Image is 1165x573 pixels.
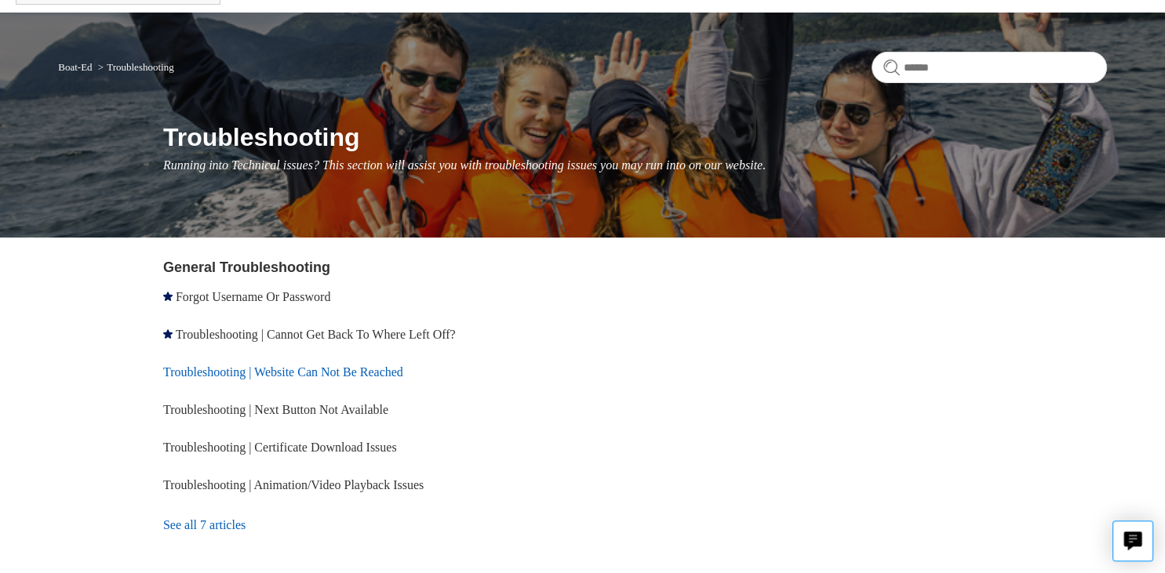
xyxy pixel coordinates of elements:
[58,61,95,73] li: Boat-Ed
[163,118,1107,156] h1: Troubleshooting
[95,61,174,73] li: Troubleshooting
[176,328,456,341] a: Troubleshooting | Cannot Get Back To Where Left Off?
[872,52,1107,83] input: Search
[1112,520,1153,561] button: Live chat
[163,156,1107,175] p: Running into Technical issues? This section will assist you with troubleshooting issues you may r...
[163,329,173,339] svg: Promoted article
[163,403,388,416] a: Troubleshooting | Next Button Not Available
[163,365,403,379] a: Troubleshooting | Website Can Not Be Reached
[163,441,397,454] a: Troubleshooting | Certificate Download Issues
[176,290,330,303] a: Forgot Username Or Password
[163,292,173,301] svg: Promoted article
[163,259,330,275] a: General Troubleshooting
[163,478,424,491] a: Troubleshooting | Animation/Video Playback Issues
[163,504,588,546] a: See all 7 articles
[58,61,92,73] a: Boat-Ed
